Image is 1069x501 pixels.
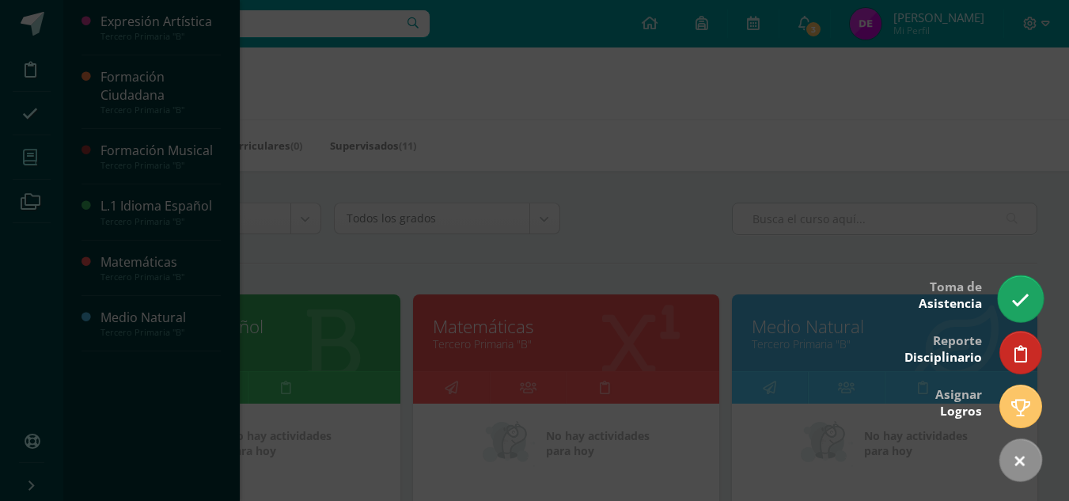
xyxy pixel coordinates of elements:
div: Reporte [904,322,982,374]
span: Asistencia [919,295,982,312]
span: Disciplinario [904,349,982,366]
div: Asignar [935,376,982,427]
span: Logros [940,403,982,419]
div: Toma de [919,268,982,320]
